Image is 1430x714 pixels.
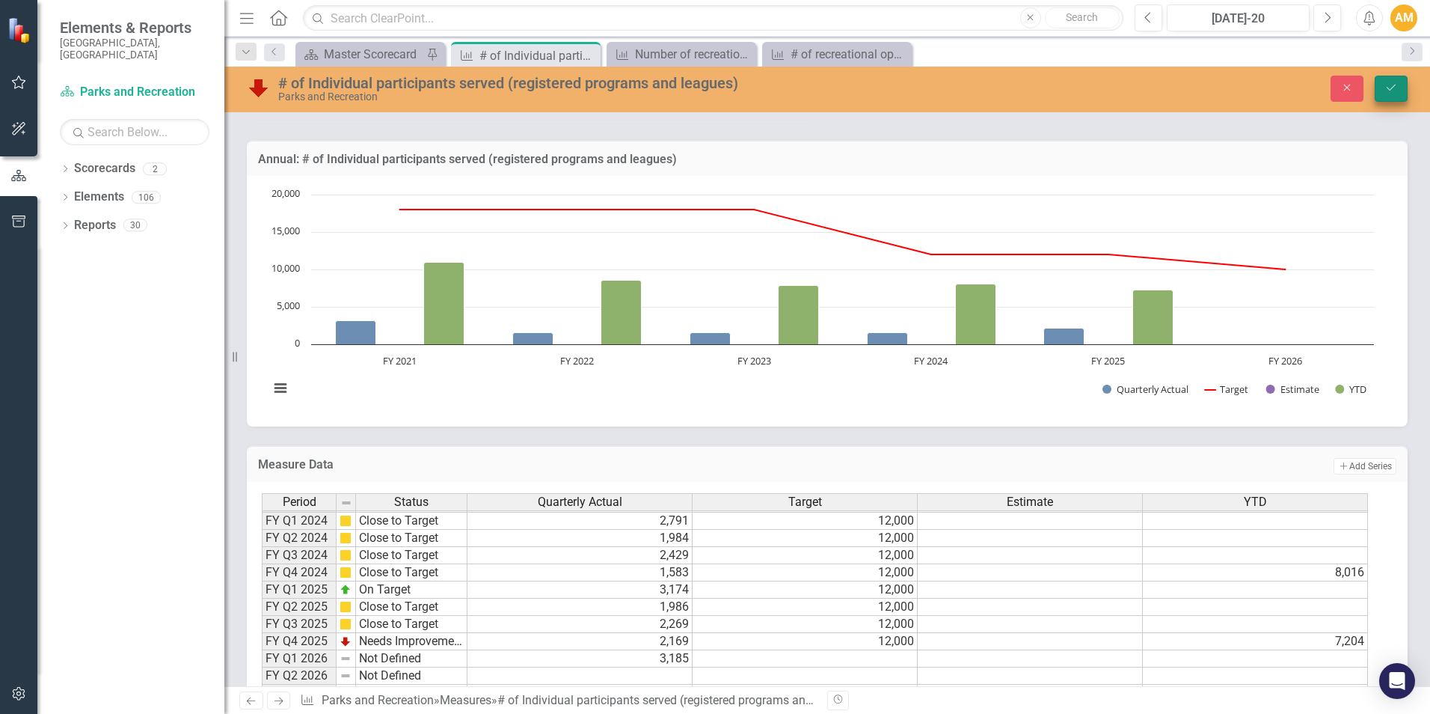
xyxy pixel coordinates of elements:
[356,564,467,582] td: Close to Target
[538,495,622,509] span: Quarterly Actual
[143,162,167,175] div: 2
[277,299,300,312] text: 5,000
[610,45,752,64] a: Number of recreational opportunities offered
[356,582,467,599] td: On Target
[693,616,918,633] td: 12,000
[60,84,209,101] a: Parks and Recreation
[1205,382,1249,396] button: Show Target
[383,354,417,367] text: FY 2021
[467,513,693,530] td: 2,791
[262,187,1393,412] div: Chart. Highcharts interactive chart.
[1334,458,1396,475] button: Add Series
[60,37,209,61] small: [GEOGRAPHIC_DATA], [GEOGRAPHIC_DATA]
[74,160,135,177] a: Scorecards
[278,91,897,103] div: Parks and Recreation
[356,685,467,702] td: Not Defined
[262,564,337,582] td: FY Q4 2024
[467,547,693,564] td: 2,429
[270,378,291,399] button: View chart menu, Chart
[262,685,337,702] td: FY Q3 2026
[60,19,209,37] span: Elements & Reports
[1390,4,1417,31] div: AM
[340,601,352,613] img: cBAA0RP0Y6D5n+AAAAAElFTkSuQmCC
[424,263,464,345] path: FY 2021, 10,966. YTD.
[1266,382,1319,396] button: Show Estimate
[262,599,337,616] td: FY Q2 2025
[340,515,352,527] img: cBAA0RP0Y6D5n+AAAAAElFTkSuQmCC
[60,119,209,145] input: Search Below...
[424,195,1286,345] g: YTD, series 4 of 4. Bar series with 6 bars.
[295,336,300,350] text: 0
[1143,564,1368,582] td: 8,016
[74,217,116,234] a: Reports
[635,45,752,64] div: Number of recreational opportunities offered
[693,599,918,616] td: 12,000
[560,354,594,367] text: FY 2022
[247,76,271,100] img: Needs Improvement
[271,224,300,237] text: 15,000
[467,650,693,668] td: 3,185
[1066,11,1098,23] span: Search
[914,354,948,367] text: FY 2024
[340,549,352,561] img: cBAA0RP0Y6D5n+AAAAAElFTkSuQmCC
[258,458,878,472] h3: Measure Data
[356,616,467,633] td: Close to Target
[1244,495,1267,509] span: YTD
[791,45,908,64] div: # of recreational opportunities offered for teens (ages [DEMOGRAPHIC_DATA])
[868,333,908,345] path: FY 2024, 1,583. Quarterly Actual.
[1335,382,1367,396] button: Show YTD
[7,17,34,43] img: ClearPoint Strategy
[356,633,467,650] td: Needs Improvement
[356,513,467,530] td: Close to Target
[336,321,376,345] path: FY 2021, 3,107. Quarterly Actual.
[394,495,429,509] span: Status
[1007,495,1053,509] span: Estimate
[132,191,161,204] div: 106
[356,668,467,685] td: Not Defined
[693,547,918,564] td: 12,000
[340,532,352,544] img: cBAA0RP0Y6D5n+AAAAAElFTkSuQmCC
[340,653,352,665] img: 8DAGhfEEPCf229AAAAAElFTkSuQmCC
[299,45,423,64] a: Master Scorecard
[467,616,693,633] td: 2,269
[262,513,337,530] td: FY Q1 2024
[1172,10,1304,28] div: [DATE]-20
[1044,329,1084,345] path: FY 2025 , 2,169. Quarterly Actual.
[278,75,897,91] div: # of Individual participants served (registered programs and leagues)
[262,633,337,650] td: FY Q4 2025
[956,284,996,345] path: FY 2024, 8,016. YTD.
[356,599,467,616] td: Close to Target
[322,693,434,707] a: Parks and Recreation
[440,693,491,707] a: Measures
[356,547,467,564] td: Close to Target
[1133,290,1173,345] path: FY 2025 , 7,204. YTD.
[262,187,1381,412] svg: Interactive chart
[513,333,553,345] path: FY 2022, 1,551. Quarterly Actual.
[693,530,918,547] td: 12,000
[467,599,693,616] td: 1,986
[737,354,771,367] text: FY 2023
[693,513,918,530] td: 12,000
[1143,633,1368,650] td: 7,204
[1379,663,1415,699] div: Open Intercom Messenger
[303,5,1123,31] input: Search ClearPoint...
[1045,7,1120,28] button: Search
[1102,382,1189,396] button: Show Quarterly Actual
[690,333,731,345] path: FY 2023, 1,598. Quarterly Actual.
[356,530,467,547] td: Close to Target
[258,153,1396,166] h3: Annual: # of Individual participants served (registered programs and leagues)
[479,46,597,65] div: # of Individual participants served (registered programs and leagues)
[497,693,861,707] div: # of Individual participants served (registered programs and leagues)
[467,564,693,582] td: 1,583
[356,650,467,668] td: Not Defined
[340,635,352,647] img: TnMDeAgwAPMxUmUi88jYAAAAAElFTkSuQmCC
[340,567,352,579] img: cBAA0RP0Y6D5n+AAAAAElFTkSuQmCC
[1167,4,1310,31] button: [DATE]-20
[693,582,918,599] td: 12,000
[123,219,147,232] div: 30
[324,45,423,64] div: Master Scorecard
[779,286,819,345] path: FY 2023, 7,807. YTD.
[262,530,337,547] td: FY Q2 2024
[262,582,337,599] td: FY Q1 2025
[262,547,337,564] td: FY Q3 2024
